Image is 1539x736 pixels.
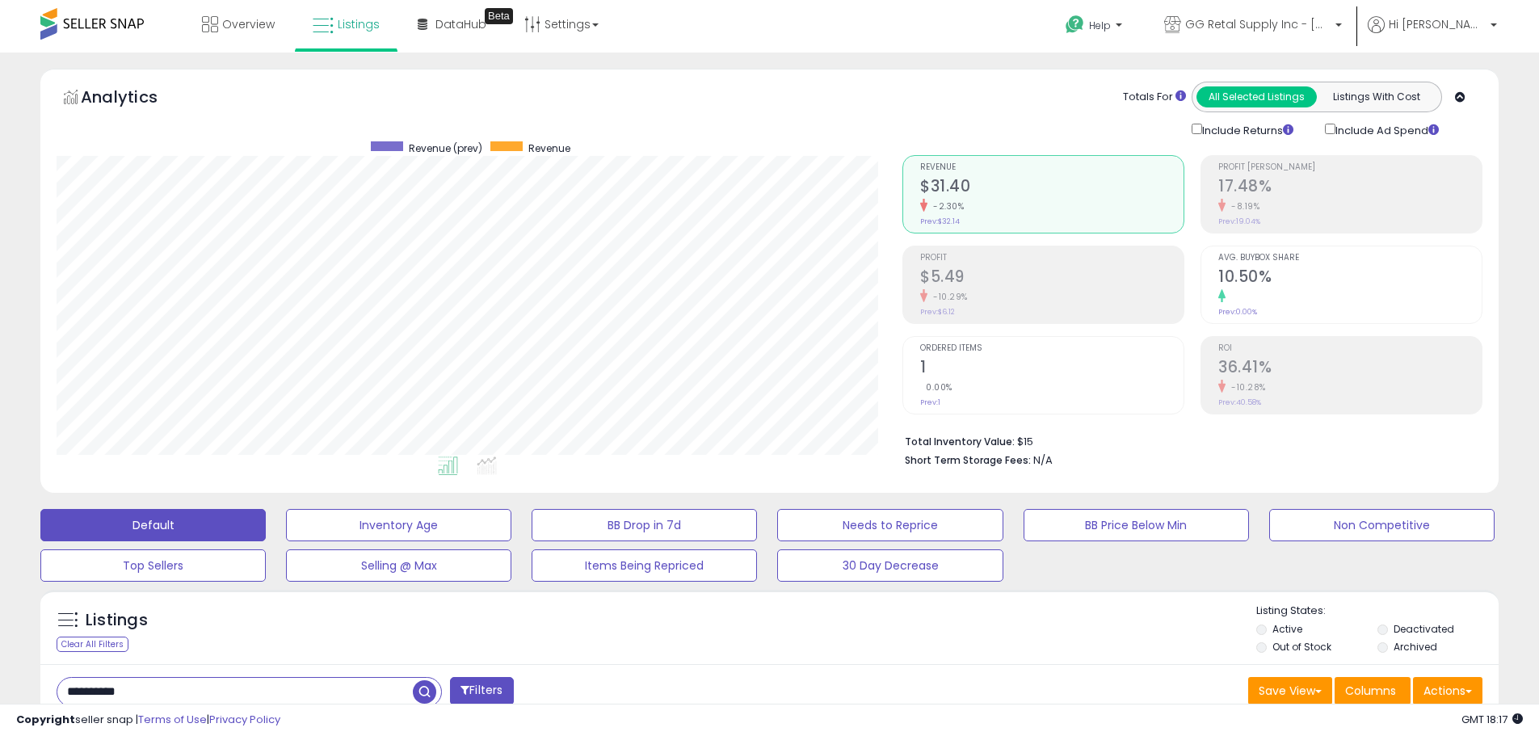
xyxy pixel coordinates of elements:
[927,291,968,303] small: -10.29%
[777,549,1003,582] button: 30 Day Decrease
[209,712,280,727] a: Privacy Policy
[1248,677,1332,704] button: Save View
[286,509,511,541] button: Inventory Age
[1218,163,1482,172] span: Profit [PERSON_NAME]
[528,141,570,155] span: Revenue
[40,549,266,582] button: Top Sellers
[1272,640,1331,654] label: Out of Stock
[1226,200,1259,212] small: -8.19%
[1226,381,1266,393] small: -10.28%
[920,177,1184,199] h2: $31.40
[920,267,1184,289] h2: $5.49
[1316,86,1436,107] button: Listings With Cost
[532,549,757,582] button: Items Being Repriced
[86,609,148,632] h5: Listings
[1394,640,1437,654] label: Archived
[920,358,1184,380] h2: 1
[1218,307,1257,317] small: Prev: 0.00%
[1218,358,1482,380] h2: 36.41%
[532,509,757,541] button: BB Drop in 7d
[138,712,207,727] a: Terms of Use
[905,435,1015,448] b: Total Inventory Value:
[1218,217,1260,226] small: Prev: 19.04%
[1345,683,1396,699] span: Columns
[222,16,275,32] span: Overview
[927,200,964,212] small: -2.30%
[777,509,1003,541] button: Needs to Reprice
[920,254,1184,263] span: Profit
[1218,267,1482,289] h2: 10.50%
[1313,120,1465,139] div: Include Ad Spend
[1218,177,1482,199] h2: 17.48%
[1413,677,1482,704] button: Actions
[905,431,1470,450] li: $15
[1256,604,1499,619] p: Listing States:
[920,307,955,317] small: Prev: $6.12
[1335,677,1411,704] button: Columns
[1368,16,1497,53] a: Hi [PERSON_NAME]
[1033,452,1053,468] span: N/A
[485,8,513,24] div: Tooltip anchor
[1123,90,1186,105] div: Totals For
[435,16,486,32] span: DataHub
[40,509,266,541] button: Default
[920,381,952,393] small: 0.00%
[1461,712,1523,727] span: 2025-10-6 18:17 GMT
[1272,622,1302,636] label: Active
[1065,15,1085,35] i: Get Help
[1389,16,1486,32] span: Hi [PERSON_NAME]
[905,453,1031,467] b: Short Term Storage Fees:
[16,713,280,728] div: seller snap | |
[920,397,940,407] small: Prev: 1
[1394,622,1454,636] label: Deactivated
[286,549,511,582] button: Selling @ Max
[1053,2,1138,53] a: Help
[1179,120,1313,139] div: Include Returns
[1089,19,1111,32] span: Help
[1218,254,1482,263] span: Avg. Buybox Share
[81,86,189,112] h5: Analytics
[450,677,513,705] button: Filters
[1218,344,1482,353] span: ROI
[409,141,482,155] span: Revenue (prev)
[1218,397,1261,407] small: Prev: 40.58%
[920,217,960,226] small: Prev: $32.14
[920,344,1184,353] span: Ordered Items
[1185,16,1331,32] span: GG Retal Supply Inc - [GEOGRAPHIC_DATA]
[920,163,1184,172] span: Revenue
[1024,509,1249,541] button: BB Price Below Min
[16,712,75,727] strong: Copyright
[57,637,128,652] div: Clear All Filters
[1196,86,1317,107] button: All Selected Listings
[1269,509,1495,541] button: Non Competitive
[338,16,380,32] span: Listings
